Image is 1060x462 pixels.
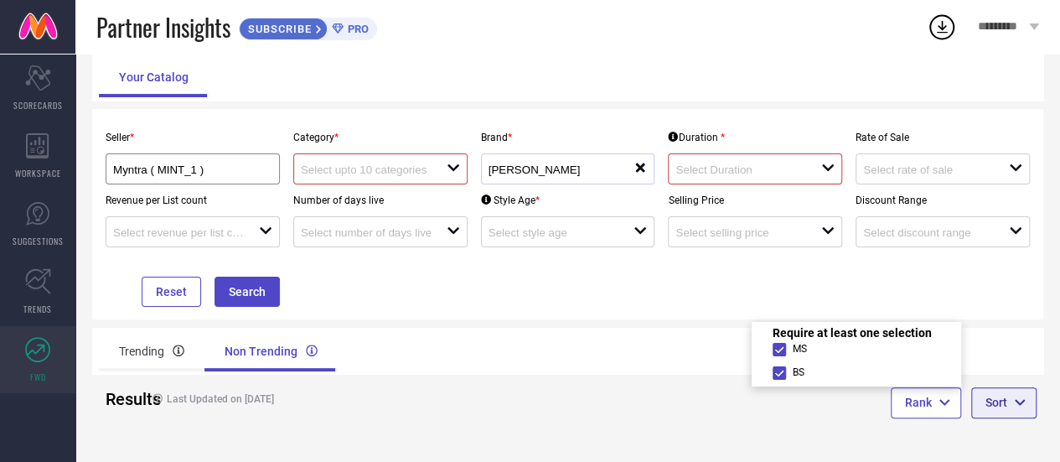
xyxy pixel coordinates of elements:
[863,164,994,176] input: Select rate of sale
[293,195,468,206] p: Number of days live
[99,57,209,97] div: Your Catalog
[293,132,468,143] p: Category
[668,195,842,206] p: Selling Price
[13,99,63,112] span: SCORECARDS
[215,277,280,307] button: Search
[96,10,230,44] span: Partner Insights
[481,132,655,143] p: Brand
[675,226,806,239] input: Select selling price
[99,331,204,371] div: Trending
[144,393,516,405] h4: Last Updated on [DATE]
[142,277,201,307] button: Reset
[489,161,634,177] div: RAYMOND HOME
[675,164,806,176] input: Select Duration
[344,23,369,35] span: PRO
[489,164,619,176] input: Select brands
[113,226,244,239] input: Select revenue per list count
[23,303,52,315] span: TRENDS
[668,132,724,143] div: Duration
[204,331,338,371] div: Non Trending
[773,366,804,378] div: BS
[240,23,316,35] span: SUBSCRIBE
[856,132,1030,143] p: Rate of Sale
[856,195,1030,206] p: Discount Range
[927,12,957,42] div: Open download list
[891,387,961,418] button: Rank
[106,195,280,206] p: Revenue per List count
[773,326,932,340] div: Require at least one selection
[106,132,280,143] p: Seller
[489,226,619,239] input: Select style age
[301,164,432,176] input: Select upto 10 categories
[15,167,61,179] span: WORKSPACE
[481,195,540,206] div: Style Age
[971,387,1037,418] button: Sort
[106,389,131,409] h2: Results
[113,161,272,177] div: Myntra ( MINT_1 )
[113,164,256,176] input: Select seller
[863,226,994,239] input: Select discount range
[13,235,64,247] span: SUGGESTIONS
[30,371,46,383] span: FWD
[239,13,377,40] a: SUBSCRIBEPRO
[773,343,807,355] div: MS
[301,226,432,239] input: Select number of days live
